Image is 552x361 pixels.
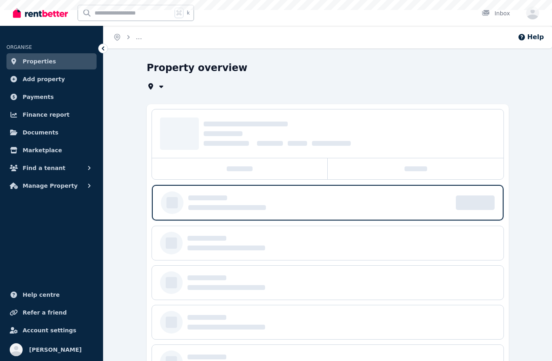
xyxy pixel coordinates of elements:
[6,178,97,194] button: Manage Property
[23,290,60,300] span: Help centre
[23,110,70,120] span: Finance report
[6,44,32,50] span: ORGANISE
[6,160,97,176] button: Find a tenant
[187,10,190,16] span: k
[6,71,97,87] a: Add property
[23,57,56,66] span: Properties
[23,128,59,137] span: Documents
[29,345,82,355] span: [PERSON_NAME]
[23,325,76,335] span: Account settings
[23,92,54,102] span: Payments
[6,322,97,338] a: Account settings
[6,142,97,158] a: Marketplace
[6,304,97,321] a: Refer a friend
[136,33,142,41] span: ...
[23,181,78,191] span: Manage Property
[147,61,247,74] h1: Property overview
[518,32,544,42] button: Help
[23,145,62,155] span: Marketplace
[6,89,97,105] a: Payments
[13,7,68,19] img: RentBetter
[482,9,510,17] div: Inbox
[6,287,97,303] a: Help centre
[6,124,97,141] a: Documents
[23,308,67,317] span: Refer a friend
[103,26,152,48] nav: Breadcrumb
[6,107,97,123] a: Finance report
[23,74,65,84] span: Add property
[6,53,97,69] a: Properties
[23,163,65,173] span: Find a tenant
